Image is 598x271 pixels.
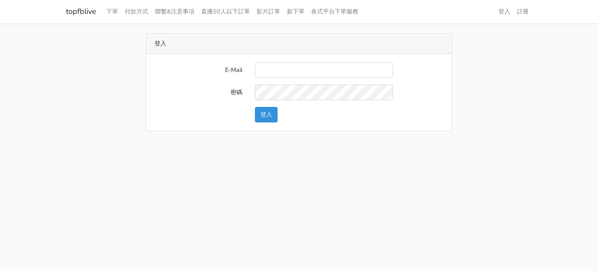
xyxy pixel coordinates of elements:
[152,3,198,20] a: 聯繫&注意事項
[146,34,452,54] div: 登入
[103,3,121,20] a: 下單
[198,3,253,20] a: 直播50人以下訂單
[495,3,514,20] a: 登入
[308,3,362,20] a: 各式平台下單服務
[148,85,249,100] label: 密碼
[283,3,308,20] a: 新下單
[253,3,283,20] a: 影片訂單
[514,3,532,20] a: 註冊
[66,3,96,20] a: topfblive
[148,62,249,78] label: E-Mail
[255,107,278,122] button: 登入
[121,3,152,20] a: 付款方式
